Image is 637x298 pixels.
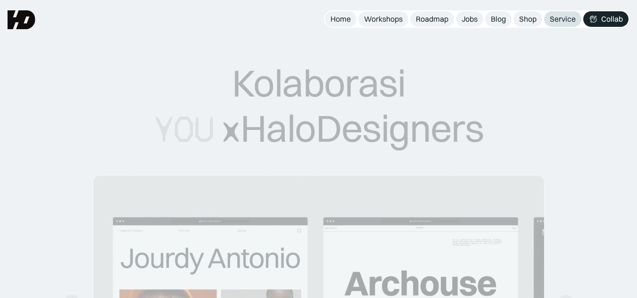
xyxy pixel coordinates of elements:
div: Shop [519,14,537,24]
a: Blog [485,11,512,27]
a: Jobs [456,11,483,27]
div: Blog [491,14,506,24]
a: Shop [513,11,542,27]
a: Service [544,11,581,27]
div: Home [331,14,351,24]
span: YOU [154,107,214,152]
div: Workshops [364,14,403,24]
div: Service [550,14,576,24]
div: Collab [601,14,623,24]
a: Workshops [358,11,408,27]
div: Kolaborasi HaloDesigners [154,60,483,152]
span: x [221,107,240,152]
a: Collab [583,11,629,27]
a: Home [325,11,356,27]
a: Roadmap [410,11,454,27]
div: Jobs [462,14,478,24]
div: Roadmap [416,14,448,24]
